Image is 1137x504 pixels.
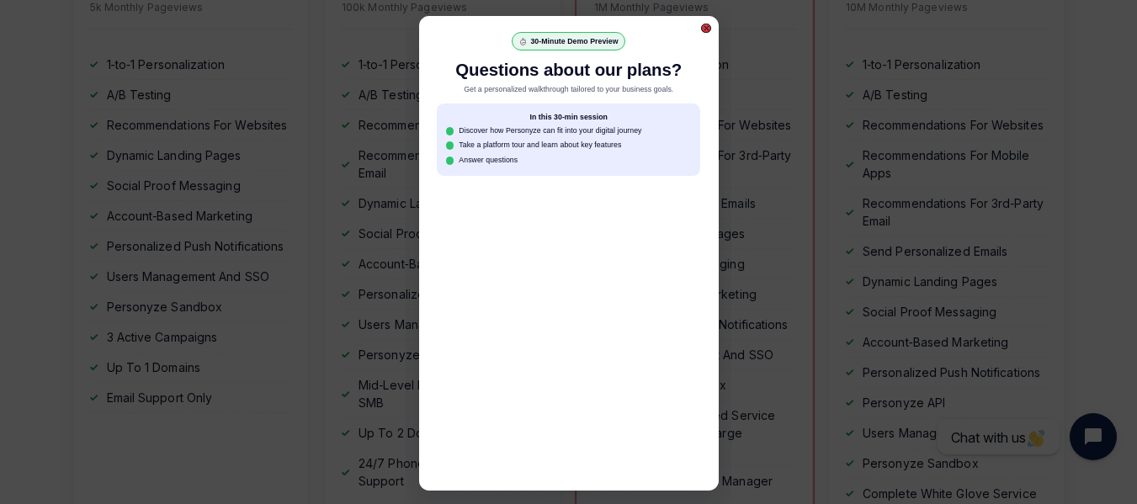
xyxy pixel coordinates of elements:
[437,60,700,80] div: Questions about our plans?
[530,37,618,45] div: 30-Minute Demo Preview
[446,113,692,121] div: In this 30-min session
[459,126,641,135] div: Discover how Personyze can fit into your digital journey
[459,156,518,164] div: Answer questions
[519,38,527,45] img: ⏱
[459,141,621,149] div: Take a platform tour and learn about key features
[437,83,700,95] div: Get a personalized walkthrough tailored to your business goals.
[437,192,700,479] iframe: Select a Date & Time - Calendly
[701,24,711,34] div: Close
